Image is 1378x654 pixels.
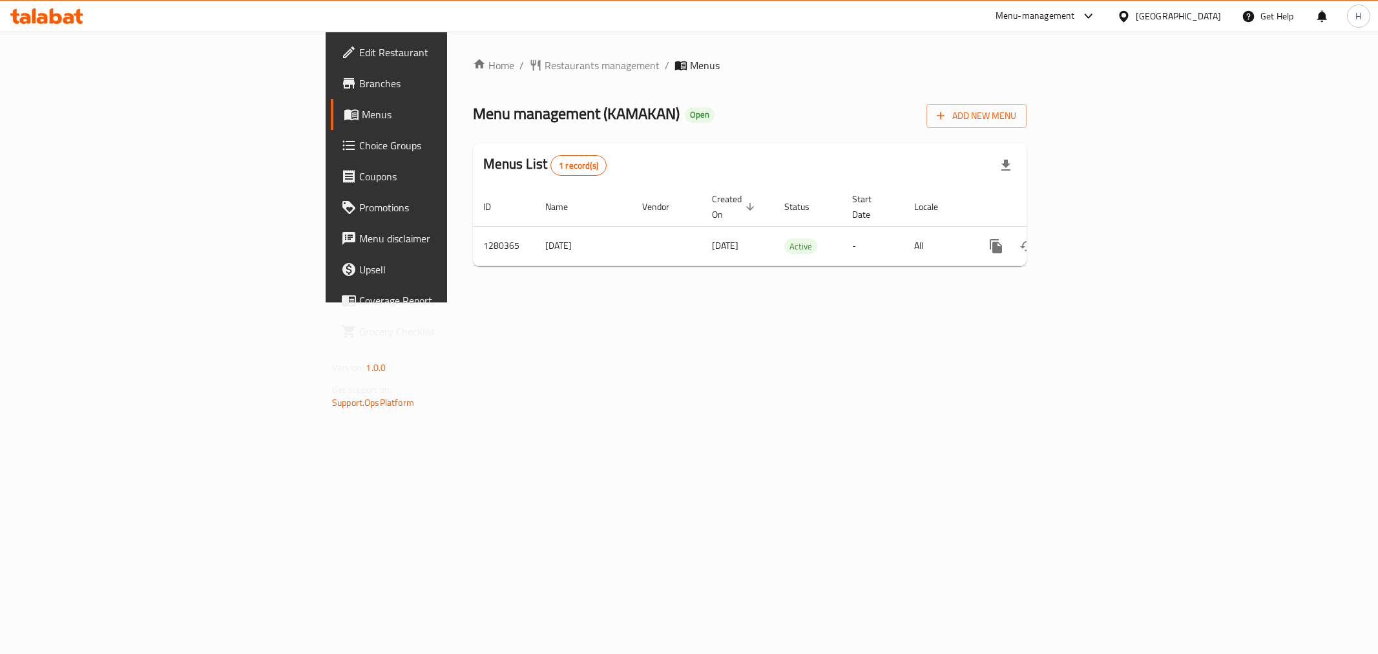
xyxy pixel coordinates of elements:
[904,226,970,266] td: All
[712,237,738,254] span: [DATE]
[529,58,660,73] a: Restaurants management
[331,68,556,99] a: Branches
[332,381,391,398] span: Get support on:
[690,58,720,73] span: Menus
[473,187,1115,266] table: enhanced table
[551,160,606,172] span: 1 record(s)
[937,108,1016,124] span: Add New Menu
[473,99,680,128] span: Menu management ( KAMAKAN )
[331,192,556,223] a: Promotions
[545,199,585,215] span: Name
[331,37,556,68] a: Edit Restaurant
[990,150,1021,181] div: Export file
[642,199,686,215] span: Vendor
[332,394,414,411] a: Support.OpsPlatform
[473,58,1027,73] nav: breadcrumb
[535,226,632,266] td: [DATE]
[483,199,508,215] span: ID
[545,58,660,73] span: Restaurants management
[712,191,758,222] span: Created On
[359,138,545,153] span: Choice Groups
[1136,9,1221,23] div: [GEOGRAPHIC_DATA]
[331,223,556,254] a: Menu disclaimer
[996,8,1075,24] div: Menu-management
[359,45,545,60] span: Edit Restaurant
[359,169,545,184] span: Coupons
[359,200,545,215] span: Promotions
[331,130,556,161] a: Choice Groups
[359,76,545,91] span: Branches
[685,107,715,123] div: Open
[359,324,545,339] span: Grocery Checklist
[665,58,669,73] li: /
[784,199,826,215] span: Status
[784,239,817,254] span: Active
[914,199,955,215] span: Locale
[331,285,556,316] a: Coverage Report
[359,262,545,277] span: Upsell
[550,155,607,176] div: Total records count
[1012,231,1043,262] button: Change Status
[366,359,386,376] span: 1.0.0
[331,161,556,192] a: Coupons
[362,107,545,122] span: Menus
[842,226,904,266] td: -
[970,187,1115,227] th: Actions
[331,316,556,347] a: Grocery Checklist
[981,231,1012,262] button: more
[359,293,545,308] span: Coverage Report
[784,238,817,254] div: Active
[852,191,888,222] span: Start Date
[926,104,1027,128] button: Add New Menu
[359,231,545,246] span: Menu disclaimer
[1355,9,1361,23] span: H
[331,254,556,285] a: Upsell
[685,109,715,120] span: Open
[331,99,556,130] a: Menus
[332,359,364,376] span: Version:
[483,154,607,176] h2: Menus List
